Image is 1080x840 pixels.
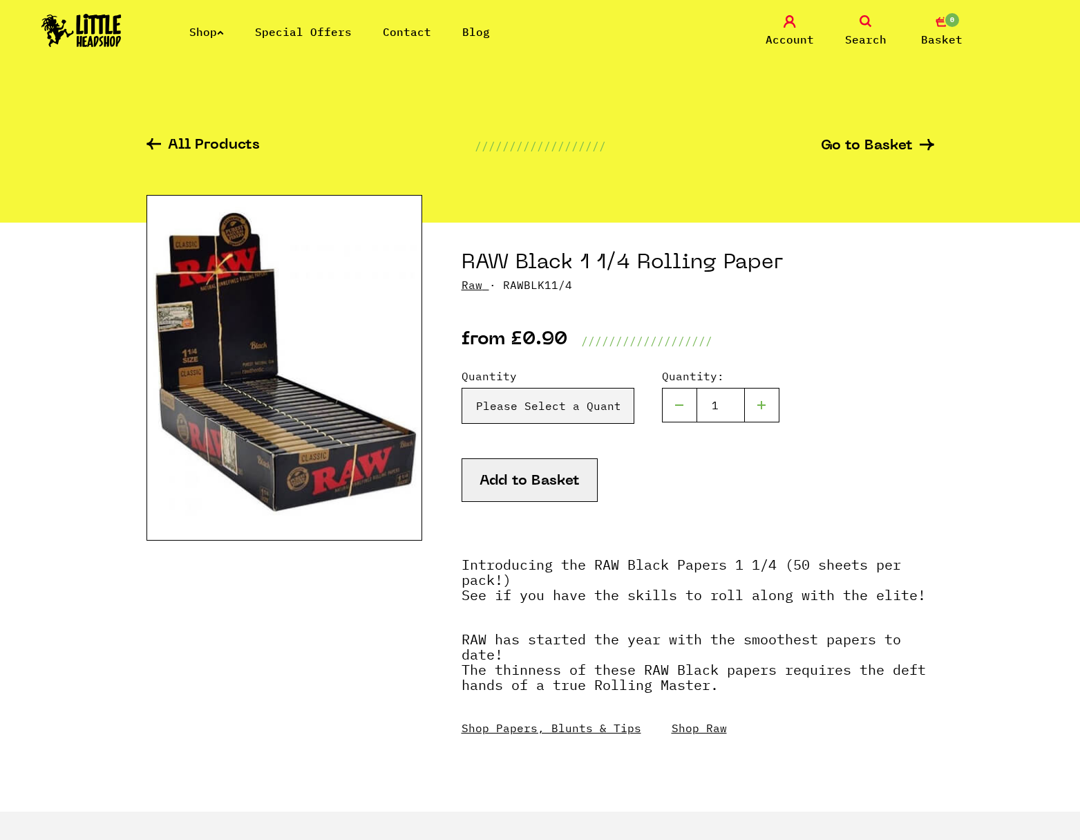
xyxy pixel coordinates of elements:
span: Basket [921,31,963,48]
a: Shop Papers, Blunts & Tips [462,721,641,735]
a: Contact [383,25,431,39]
strong: Introducing the RAW Black Papers 1 1/4 (50 sheets per pack!) See if you have the skills to roll a... [462,555,926,604]
a: 0 Basket [907,15,976,48]
button: Add to Basket [462,458,598,502]
strong: RAW has started the year with the smoothest papers to date! The thinness of these RAW Black paper... [462,630,926,694]
a: Search [831,15,900,48]
a: Shop Raw [672,721,727,735]
a: Blog [462,25,490,39]
img: Little Head Shop Logo [41,14,122,47]
span: Search [845,31,887,48]
p: · RAWBLK11/4 [462,277,934,293]
img: RAW Black 1 1/4 Rolling Paper [146,195,422,541]
a: Special Offers [255,25,352,39]
p: /////////////////// [581,333,712,349]
p: /////////////////// [475,138,606,154]
a: Raw [462,278,482,292]
a: All Products [146,138,260,154]
a: Shop [189,25,224,39]
span: Account [766,31,814,48]
label: Quantity [462,368,634,384]
p: from £0.90 [462,333,567,349]
a: Go to Basket [821,139,934,153]
label: Quantity: [662,368,779,384]
input: 1 [697,388,745,422]
h1: RAW Black 1 1/4 Rolling Paper [462,250,934,277]
span: 0 [944,12,960,28]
